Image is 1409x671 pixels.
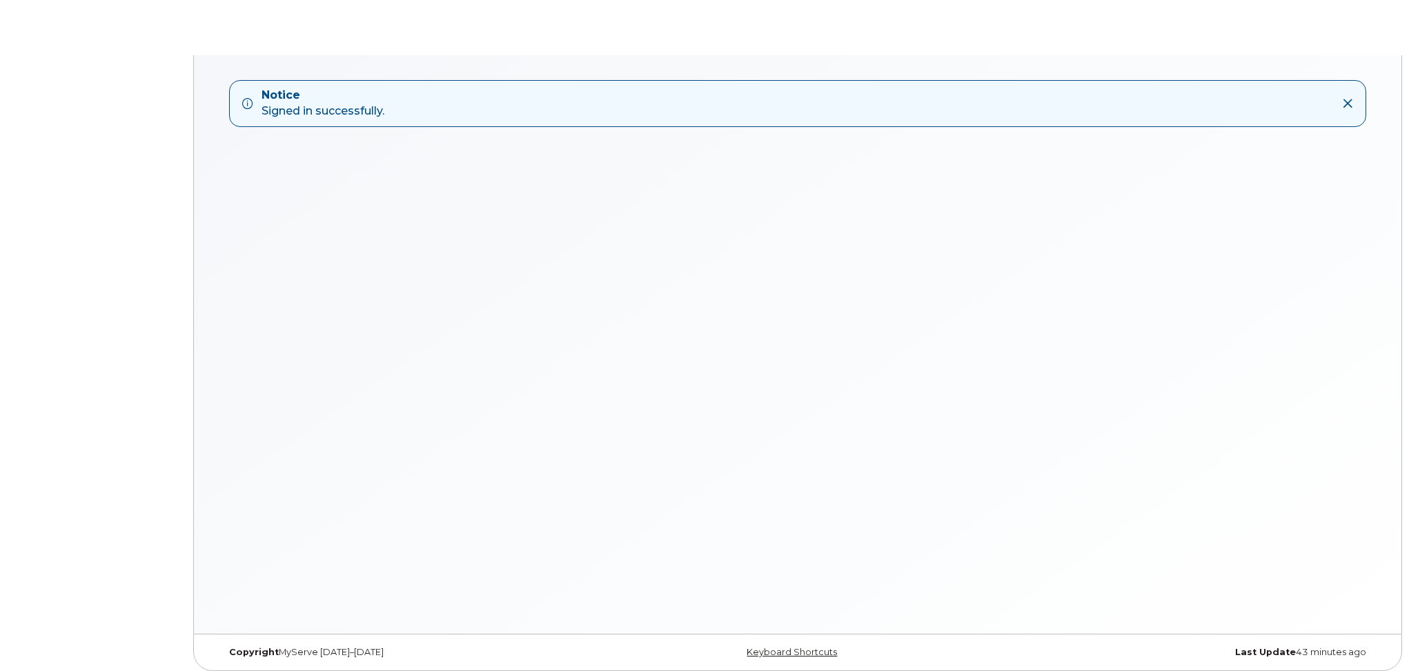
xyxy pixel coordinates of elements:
[262,88,384,104] strong: Notice
[1235,647,1296,657] strong: Last Update
[229,647,279,657] strong: Copyright
[991,647,1377,658] div: 43 minutes ago
[747,647,837,657] a: Keyboard Shortcuts
[219,647,604,658] div: MyServe [DATE]–[DATE]
[262,88,384,119] div: Signed in successfully.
